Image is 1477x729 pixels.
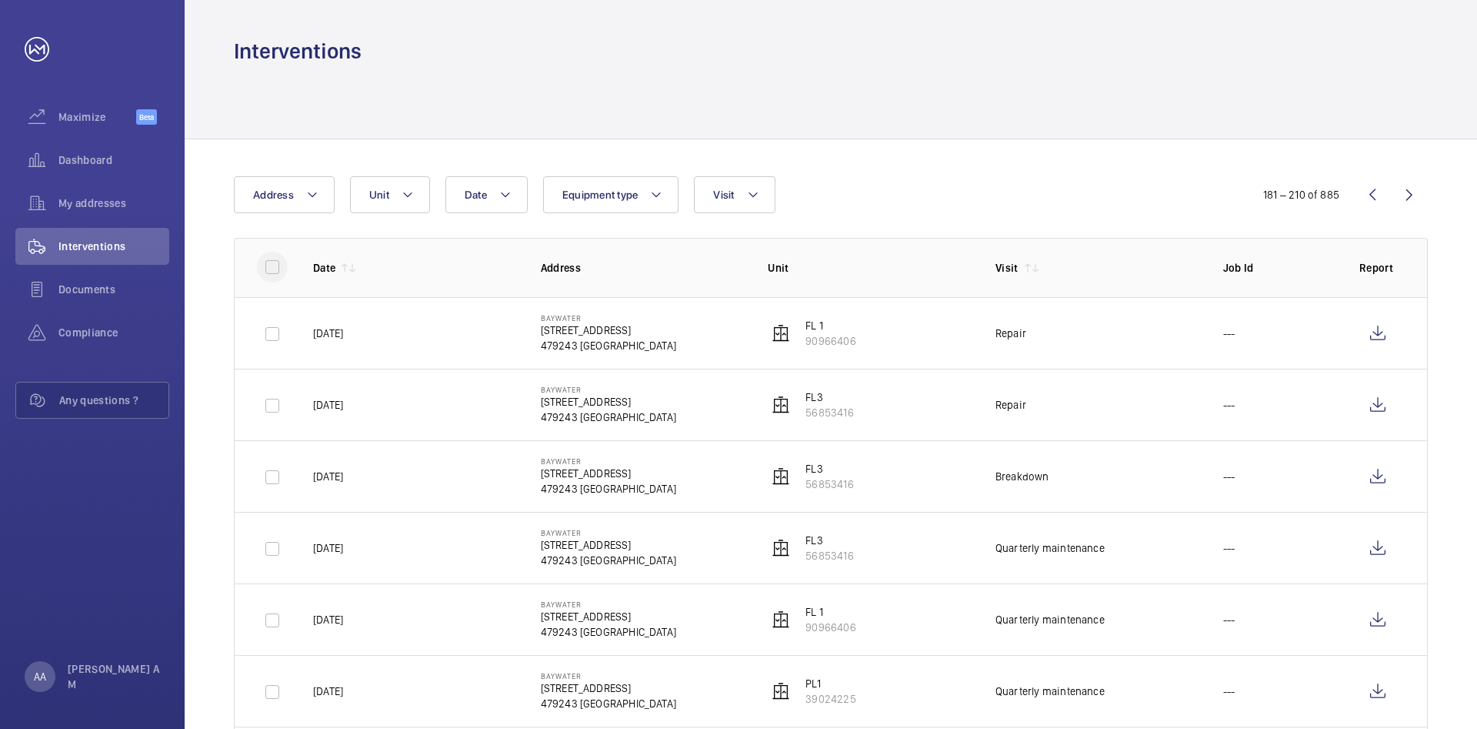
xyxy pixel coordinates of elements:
[541,671,676,681] p: Baywater
[58,196,169,211] span: My addresses
[1223,540,1235,556] p: ---
[995,540,1105,556] div: Quarterly maintenance
[541,609,676,624] p: [STREET_ADDRESS]
[995,684,1105,699] div: Quarterly maintenance
[1223,326,1235,341] p: ---
[234,37,362,65] h1: Interventions
[541,681,676,696] p: [STREET_ADDRESS]
[541,624,676,640] p: 479243 [GEOGRAPHIC_DATA]
[1223,397,1235,413] p: ---
[313,469,343,484] p: [DATE]
[995,326,1026,341] div: Repair
[541,466,676,481] p: [STREET_ADDRESS]
[805,333,855,349] p: 90966406
[313,260,335,276] p: Date
[58,152,169,168] span: Dashboard
[805,405,853,420] p: 56853416
[313,326,343,341] p: [DATE]
[541,323,676,338] p: [STREET_ADDRESS]
[805,390,853,405] p: FL3
[562,189,638,201] span: Equipment type
[369,189,389,201] span: Unit
[541,394,676,410] p: [STREET_ADDRESS]
[805,548,853,563] p: 56853416
[445,176,528,213] button: Date
[350,176,430,213] button: Unit
[541,456,676,466] p: Baywater
[68,661,160,692] p: [PERSON_NAME] A M
[805,477,853,492] p: 56853416
[541,481,676,497] p: 479243 [GEOGRAPHIC_DATA]
[1223,612,1235,627] p: ---
[768,260,971,276] p: Unit
[541,696,676,711] p: 479243 [GEOGRAPHIC_DATA]
[313,612,343,627] p: [DATE]
[995,397,1026,413] div: Repair
[58,239,169,254] span: Interventions
[1359,260,1396,276] p: Report
[313,684,343,699] p: [DATE]
[34,669,46,684] p: AA
[59,393,168,408] span: Any questions ?
[713,189,734,201] span: Visit
[772,467,790,486] img: elevator.svg
[805,691,855,707] p: 39024225
[1223,684,1235,699] p: ---
[234,176,335,213] button: Address
[313,540,343,556] p: [DATE]
[465,189,487,201] span: Date
[995,612,1105,627] div: Quarterly maintenance
[541,260,744,276] p: Address
[253,189,294,201] span: Address
[805,676,855,691] p: PL1
[58,325,169,340] span: Compliance
[805,318,855,333] p: FL 1
[772,610,790,629] img: elevator.svg
[543,176,679,213] button: Equipment type
[772,682,790,701] img: elevator.svg
[805,620,855,635] p: 90966406
[541,385,676,394] p: Baywater
[1263,187,1339,202] div: 181 – 210 of 885
[541,600,676,609] p: Baywater
[772,396,790,414] img: elevator.svg
[772,539,790,557] img: elevator.svg
[313,397,343,413] p: [DATE]
[541,410,676,425] p: 479243 [GEOGRAPHIC_DATA]
[1223,469,1235,484] p: ---
[772,324,790,343] img: elevator.svg
[541,338,676,353] p: 479243 [GEOGRAPHIC_DATA]
[58,109,136,125] span: Maximize
[58,282,169,297] span: Documents
[541,553,676,568] p: 479243 [GEOGRAPHIC_DATA]
[1223,260,1335,276] p: Job Id
[541,537,676,553] p: [STREET_ADDRESS]
[805,461,853,477] p: FL3
[995,469,1049,484] div: Breakdown
[136,109,157,125] span: Beta
[541,313,676,323] p: Baywater
[541,528,676,537] p: Baywater
[805,604,855,620] p: FL 1
[694,176,775,213] button: Visit
[995,260,1019,276] p: Visit
[805,533,853,548] p: FL3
